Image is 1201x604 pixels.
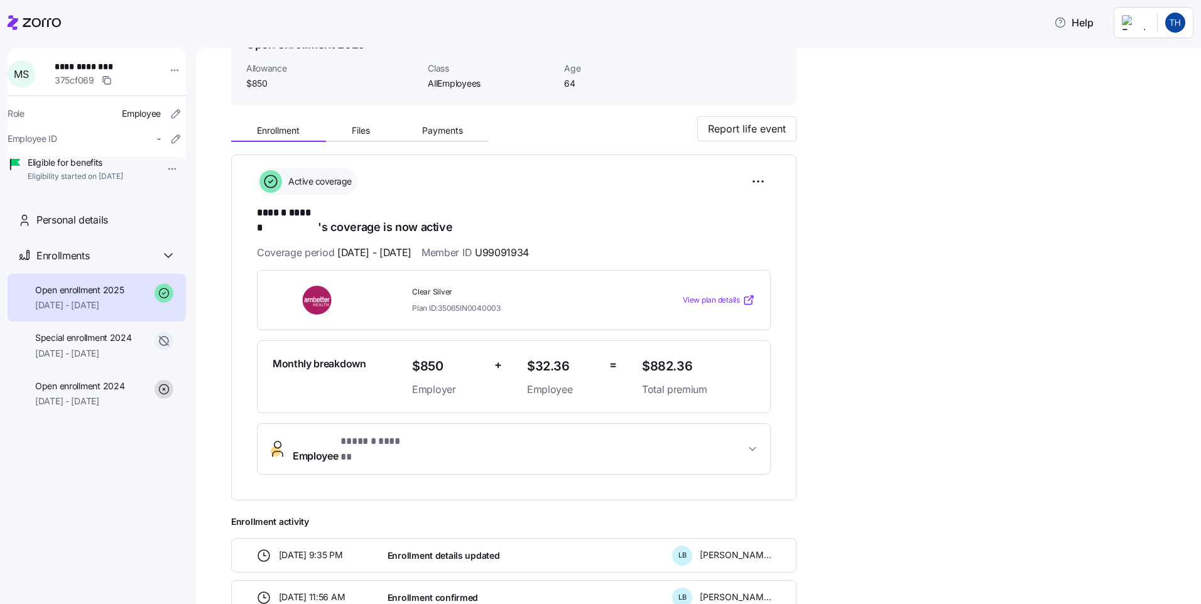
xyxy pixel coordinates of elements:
span: Employee [527,382,599,397]
span: Report life event [708,121,786,136]
h1: 's coverage is now active [257,205,771,235]
span: Enrollment [257,126,300,135]
span: Employee ID [8,132,57,145]
span: Open enrollment 2025 [35,284,124,296]
span: Class [428,62,554,75]
button: Help [1044,10,1104,35]
span: Enrollments [36,248,89,264]
span: [DATE] 11:56 AM [279,591,345,603]
span: = [609,356,617,374]
span: [PERSON_NAME] [700,591,771,603]
span: - [157,132,161,145]
span: [DATE] - [DATE] [35,299,124,311]
img: 23580417c41333b3521d68439011887a [1165,13,1185,33]
span: Role [8,107,24,120]
span: L B [678,552,687,559]
span: Active coverage [285,175,352,188]
span: Personal details [36,212,108,228]
span: Eligibility started on [DATE] [28,171,123,182]
span: [DATE] 9:35 PM [279,549,343,561]
span: AllEmployees [428,77,554,90]
span: [PERSON_NAME] [700,549,771,561]
img: Ambetter [273,286,363,315]
span: [DATE] - [DATE] [35,395,124,407]
span: + [494,356,502,374]
img: Employer logo [1122,15,1147,30]
span: Age [564,62,690,75]
span: Eligible for benefits [28,156,123,169]
span: Payments [422,126,463,135]
span: $32.36 [527,356,599,377]
span: Clear Silver [412,287,632,298]
span: [DATE] - [DATE] [35,347,132,360]
span: U99091934 [475,245,529,261]
span: Open enrollment 2024 [35,380,124,392]
button: Report life event [697,116,796,141]
span: 64 [564,77,690,90]
span: Enrollment confirmed [388,591,478,604]
span: $882.36 [642,356,755,377]
span: Enrollment activity [231,515,796,528]
span: Special enrollment 2024 [35,332,132,344]
span: Allowance [246,62,418,75]
span: M S [14,69,28,79]
span: Plan ID: 35065IN0040003 [412,303,501,313]
span: L B [678,594,687,601]
span: Coverage period [257,245,411,261]
span: Total premium [642,382,755,397]
span: Employer [412,382,484,397]
span: View plan details [683,294,740,306]
span: Employee [122,107,161,120]
a: View plan details [683,294,755,306]
span: Enrollment details updated [388,549,500,562]
span: $850 [246,77,418,90]
span: Files [352,126,370,135]
span: Employee [293,434,407,464]
span: [DATE] - [DATE] [337,245,411,261]
span: Monthly breakdown [273,356,366,372]
span: Help [1054,15,1094,30]
span: Member ID [421,245,529,261]
span: 375cf069 [55,74,94,87]
span: $850 [412,356,484,377]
